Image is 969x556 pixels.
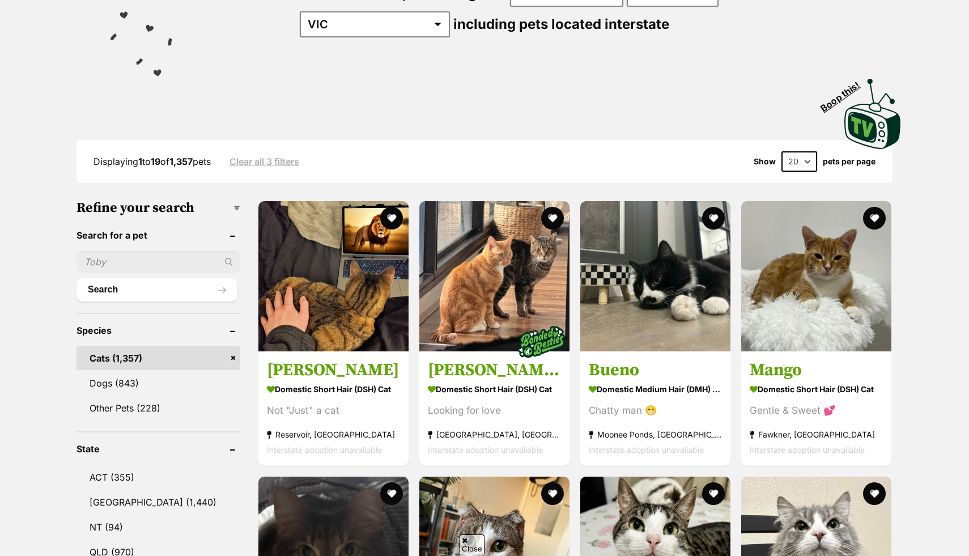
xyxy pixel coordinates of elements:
[580,201,730,351] img: Bueno - Domestic Medium Hair (DMH) Cat
[380,482,403,505] button: favourite
[428,381,561,397] strong: Domestic Short Hair (DSH) Cat
[93,156,211,167] span: Displaying to of pets
[750,381,883,397] strong: Domestic Short Hair (DSH) Cat
[823,157,875,166] label: pets per page
[589,403,722,418] div: Chatty man 😁
[138,156,142,167] strong: 1
[702,482,725,505] button: favourite
[428,403,561,418] div: Looking for love
[844,79,901,149] img: PetRescue TV logo
[863,207,886,230] button: favourite
[580,351,730,466] a: Bueno Domestic Medium Hair (DMH) Cat Chatty man 😁 Moonee Ponds, [GEOGRAPHIC_DATA] Interstate adop...
[76,251,240,273] input: Toby
[589,359,722,381] h3: Bueno
[258,351,409,466] a: [PERSON_NAME] Domestic Short Hair (DSH) Cat Not "Just" a cat Reservoir, [GEOGRAPHIC_DATA] Interst...
[267,359,400,381] h3: [PERSON_NAME]
[750,445,865,455] span: Interstate adoption unavailable
[750,359,883,381] h3: Mango
[267,445,382,455] span: Interstate adoption unavailable
[258,201,409,351] img: Sasha - Domestic Short Hair (DSH) Cat
[541,207,564,230] button: favourite
[754,157,776,166] span: Show
[76,371,240,395] a: Dogs (843)
[428,445,543,455] span: Interstate adoption unavailable
[589,427,722,442] strong: Moonee Ponds, [GEOGRAPHIC_DATA]
[453,16,669,32] span: including pets located interstate
[428,359,561,381] h3: [PERSON_NAME] & [PERSON_NAME]
[741,351,891,466] a: Mango Domestic Short Hair (DSH) Cat Gentle & Sweet 💕 Fawkner, [GEOGRAPHIC_DATA] Interstate adopti...
[76,200,240,216] h3: Refine your search
[151,156,160,167] strong: 19
[76,325,240,336] header: Species
[76,465,240,489] a: ACT (355)
[267,427,400,442] strong: Reservoir, [GEOGRAPHIC_DATA]
[76,278,237,301] button: Search
[750,403,883,418] div: Gentle & Sweet 💕
[589,445,704,455] span: Interstate adoption unavailable
[267,381,400,397] strong: Domestic Short Hair (DSH) Cat
[844,69,901,151] a: Boop this!
[750,427,883,442] strong: Fawkner, [GEOGRAPHIC_DATA]
[419,201,569,351] img: Kimchi & Bruno - Domestic Short Hair (DSH) Cat
[513,313,569,370] img: bonded besties
[380,207,403,230] button: favourite
[460,534,484,554] span: Close
[267,403,400,418] div: Not "Just" a cat
[589,381,722,397] strong: Domestic Medium Hair (DMH) Cat
[819,73,871,113] span: Boop this!
[419,351,569,466] a: [PERSON_NAME] & [PERSON_NAME] Domestic Short Hair (DSH) Cat Looking for love [GEOGRAPHIC_DATA], [...
[428,427,561,442] strong: [GEOGRAPHIC_DATA], [GEOGRAPHIC_DATA]
[702,207,725,230] button: favourite
[76,396,240,420] a: Other Pets (228)
[76,230,240,240] header: Search for a pet
[76,490,240,514] a: [GEOGRAPHIC_DATA] (1,440)
[76,346,240,370] a: Cats (1,357)
[76,515,240,539] a: NT (94)
[169,156,193,167] strong: 1,357
[229,156,299,167] a: Clear all 3 filters
[541,482,564,505] button: favourite
[863,482,886,505] button: favourite
[76,444,240,454] header: State
[741,201,891,351] img: Mango - Domestic Short Hair (DSH) Cat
